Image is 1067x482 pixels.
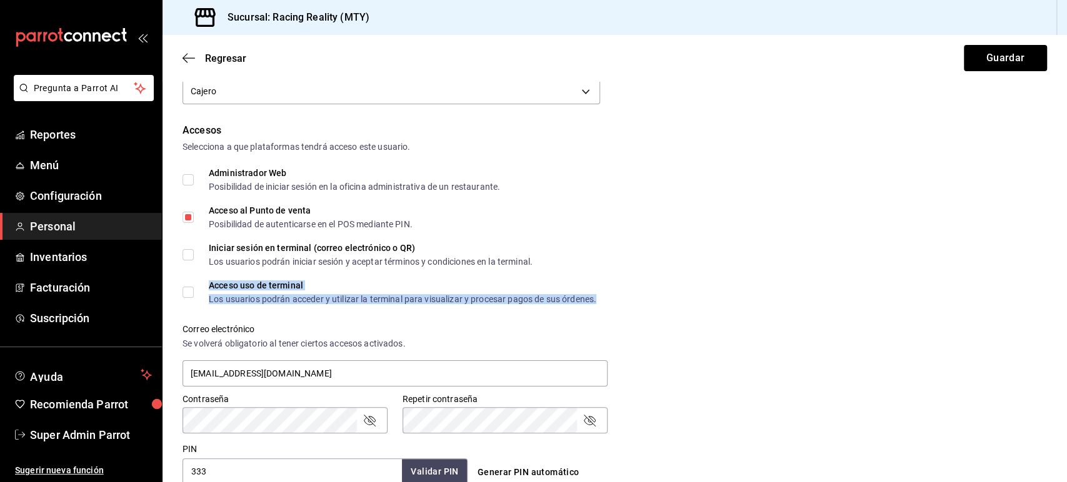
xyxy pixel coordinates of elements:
[30,126,152,143] span: Reportes
[30,279,152,296] span: Facturación
[183,52,246,64] button: Regresar
[9,91,154,104] a: Pregunta a Parrot AI
[30,157,152,174] span: Menú
[183,395,388,403] label: Contraseña
[183,337,608,350] div: Se volverá obligatorio al tener ciertos accesos activados.
[30,426,152,443] span: Super Admin Parrot
[183,445,197,453] label: PIN
[209,295,596,303] div: Los usuarios podrán acceder y utilizar la terminal para visualizar y procesar pagos de sus órdenes.
[30,218,152,235] span: Personal
[403,395,608,403] label: Repetir contraseña
[183,78,600,104] div: Cajero
[209,257,533,266] div: Los usuarios podrán iniciar sesión y aceptar términos y condiciones en la terminal.
[209,169,500,177] div: Administrador Web
[14,75,154,101] button: Pregunta a Parrot AI
[362,413,377,428] button: passwordField
[205,52,246,64] span: Regresar
[183,123,1047,138] div: Accesos
[30,367,136,382] span: Ayuda
[30,396,152,413] span: Recomienda Parrot
[209,182,500,191] div: Posibilidad de iniciar sesión en la oficina administrativa de un restaurante.
[183,325,608,333] label: Correo electrónico
[964,45,1047,71] button: Guardar
[209,206,413,215] div: Acceso al Punto de venta
[30,310,152,327] span: Suscripción
[209,220,413,229] div: Posibilidad de autenticarse en el POS mediante PIN.
[30,187,152,204] span: Configuración
[183,140,1047,154] div: Selecciona a que plataformas tendrá acceso este usuario.
[209,243,533,252] div: Iniciar sesión en terminal (correo electrónico o QR)
[34,82,134,95] span: Pregunta a Parrot AI
[582,413,597,428] button: passwordField
[15,464,152,477] span: Sugerir nueva función
[209,281,596,290] div: Acceso uso de terminal
[138,32,148,42] button: open_drawer_menu
[30,248,152,265] span: Inventarios
[218,10,369,25] h3: Sucursal: Racing Reality (MTY)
